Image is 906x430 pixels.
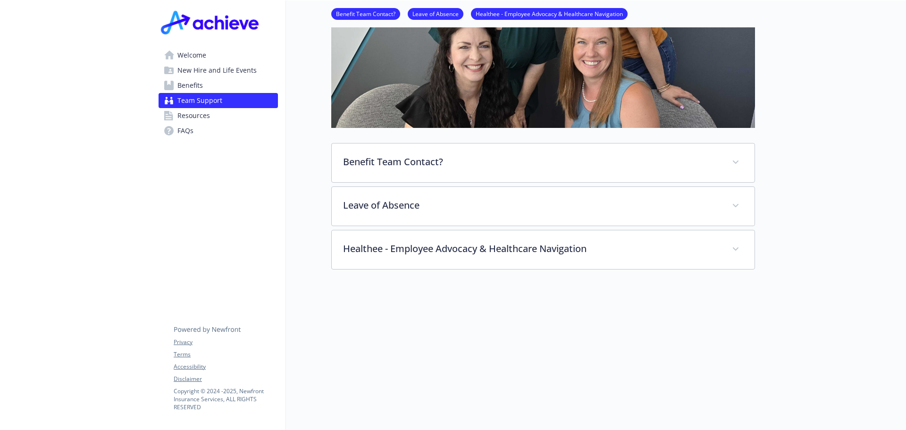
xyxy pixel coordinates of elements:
[332,187,755,226] div: Leave of Absence
[174,350,277,359] a: Terms
[177,63,257,78] span: New Hire and Life Events
[174,338,277,346] a: Privacy
[174,387,277,411] p: Copyright © 2024 - 2025 , Newfront Insurance Services, ALL RIGHTS RESERVED
[331,9,400,18] a: Benefit Team Contact?
[177,123,193,138] span: FAQs
[174,363,277,371] a: Accessibility
[343,198,721,212] p: Leave of Absence
[177,78,203,93] span: Benefits
[332,230,755,269] div: Healthee - Employee Advocacy & Healthcare Navigation
[408,9,463,18] a: Leave of Absence
[177,93,222,108] span: Team Support
[177,108,210,123] span: Resources
[343,155,721,169] p: Benefit Team Contact?
[159,48,278,63] a: Welcome
[159,63,278,78] a: New Hire and Life Events
[159,123,278,138] a: FAQs
[332,143,755,182] div: Benefit Team Contact?
[343,242,721,256] p: Healthee - Employee Advocacy & Healthcare Navigation
[159,93,278,108] a: Team Support
[177,48,206,63] span: Welcome
[174,375,277,383] a: Disclaimer
[159,108,278,123] a: Resources
[159,78,278,93] a: Benefits
[471,9,628,18] a: Healthee - Employee Advocacy & Healthcare Navigation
